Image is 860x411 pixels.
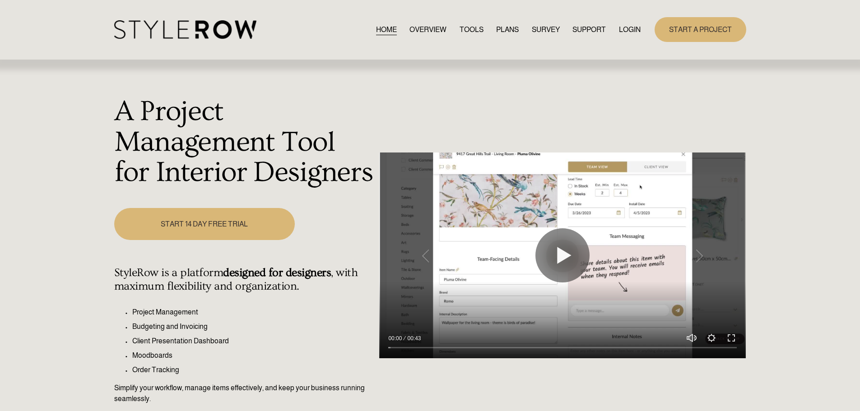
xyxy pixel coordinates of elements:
[114,97,375,188] h1: A Project Management Tool for Interior Designers
[404,334,423,343] div: Duration
[132,350,375,361] p: Moodboards
[572,24,606,35] span: SUPPORT
[223,266,331,279] strong: designed for designers
[460,23,483,36] a: TOOLS
[532,23,560,36] a: SURVEY
[535,228,590,282] button: Play
[619,23,641,36] a: LOGIN
[496,23,519,36] a: PLANS
[572,23,606,36] a: folder dropdown
[409,23,446,36] a: OVERVIEW
[114,383,375,404] p: Simplify your workflow, manage items effectively, and keep your business running seamlessly.
[132,321,375,332] p: Budgeting and Invoicing
[114,20,256,39] img: StyleRow
[132,336,375,346] p: Client Presentation Dashboard
[388,334,404,343] div: Current time
[114,266,375,293] h4: StyleRow is a platform , with maximum flexibility and organization.
[655,17,746,42] a: START A PROJECT
[114,208,295,240] a: START 14 DAY FREE TRIAL
[388,345,737,351] input: Seek
[132,307,375,318] p: Project Management
[132,365,375,375] p: Order Tracking
[376,23,397,36] a: HOME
